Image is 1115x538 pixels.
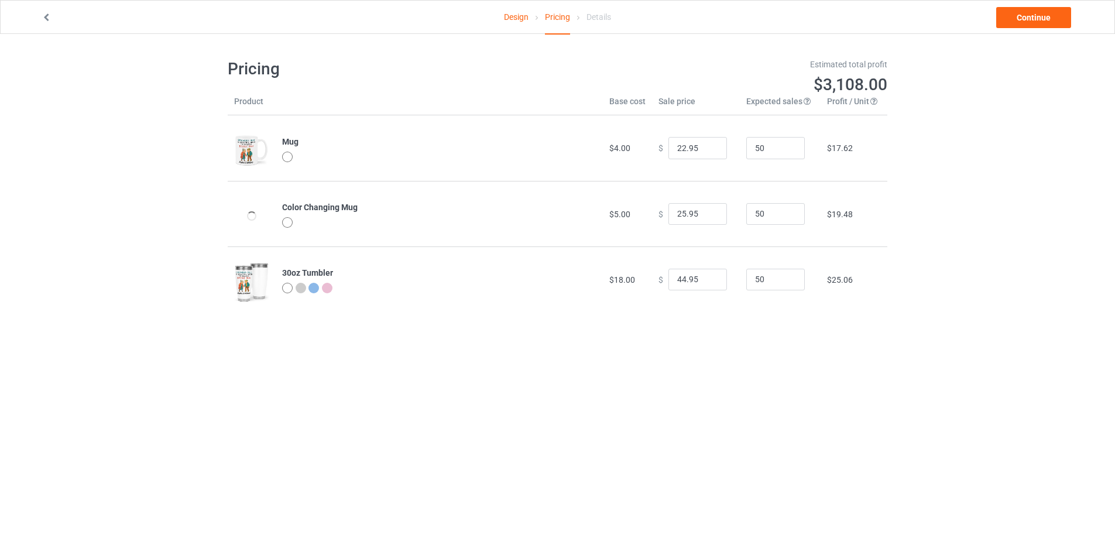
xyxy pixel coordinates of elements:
[566,59,888,70] div: Estimated total profit
[827,210,853,219] span: $19.48
[996,7,1071,28] a: Continue
[658,209,663,218] span: $
[282,268,333,277] b: 30oz Tumbler
[282,203,358,212] b: Color Changing Mug
[545,1,570,35] div: Pricing
[228,95,276,115] th: Product
[586,1,611,33] div: Details
[282,137,299,146] b: Mug
[827,143,853,153] span: $17.62
[827,275,853,285] span: $25.06
[740,95,821,115] th: Expected sales
[603,95,652,115] th: Base cost
[652,95,740,115] th: Sale price
[228,59,550,80] h1: Pricing
[609,143,630,153] span: $4.00
[504,1,529,33] a: Design
[821,95,887,115] th: Profit / Unit
[658,275,663,284] span: $
[814,75,887,94] span: $3,108.00
[609,275,635,285] span: $18.00
[609,210,630,219] span: $5.00
[658,143,663,153] span: $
